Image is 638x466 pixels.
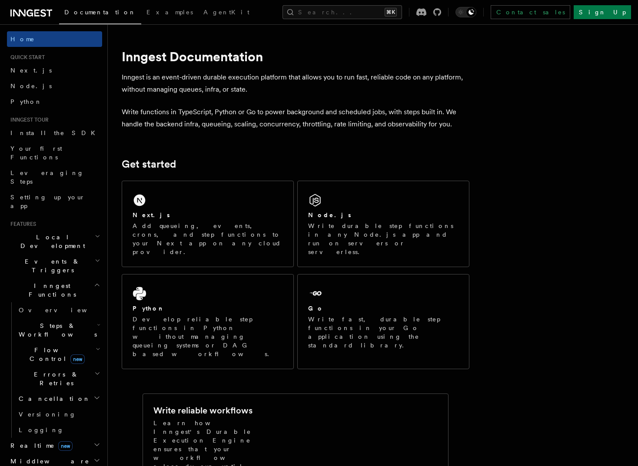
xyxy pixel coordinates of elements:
[19,307,108,314] span: Overview
[15,370,94,387] span: Errors & Retries
[10,194,85,209] span: Setting up your app
[7,302,102,438] div: Inngest Functions
[7,229,102,254] button: Local Development
[15,346,96,363] span: Flow Control
[15,302,102,318] a: Overview
[7,94,102,109] a: Python
[308,315,459,350] p: Write fast, durable step functions in your Go application using the standard library.
[297,181,469,267] a: Node.jsWrite durable step functions in any Node.js app and run on servers or serverless.
[308,221,459,256] p: Write durable step functions in any Node.js app and run on servers or serverless.
[122,106,469,130] p: Write functions in TypeScript, Python or Go to power background and scheduled jobs, with steps bu...
[10,145,62,161] span: Your first Functions
[133,221,283,256] p: Add queueing, events, crons, and step functions to your Next app on any cloud provider.
[15,407,102,422] a: Versioning
[7,141,102,165] a: Your first Functions
[7,54,45,61] span: Quick start
[7,278,102,302] button: Inngest Functions
[7,281,94,299] span: Inngest Functions
[7,257,95,274] span: Events & Triggers
[19,426,64,433] span: Logging
[70,354,85,364] span: new
[10,35,35,43] span: Home
[15,342,102,367] button: Flow Controlnew
[133,304,165,313] h2: Python
[15,318,102,342] button: Steps & Workflows
[15,391,102,407] button: Cancellation
[7,221,36,228] span: Features
[153,404,253,416] h2: Write reliable workflows
[297,274,469,369] a: GoWrite fast, durable step functions in your Go application using the standard library.
[122,181,294,267] a: Next.jsAdd queueing, events, crons, and step functions to your Next app on any cloud provider.
[15,394,90,403] span: Cancellation
[122,49,469,64] h1: Inngest Documentation
[10,129,100,136] span: Install the SDK
[122,158,176,170] a: Get started
[10,98,42,105] span: Python
[122,274,294,369] a: PythonDevelop reliable step functions in Python without managing queueing systems or DAG based wo...
[203,9,249,16] span: AgentKit
[19,411,76,418] span: Versioning
[58,441,73,451] span: new
[308,211,351,219] h2: Node.js
[308,304,324,313] h2: Go
[10,83,52,89] span: Node.js
[282,5,402,19] button: Search...⌘K
[146,9,193,16] span: Examples
[455,7,476,17] button: Toggle dark mode
[7,165,102,189] a: Leveraging Steps
[7,78,102,94] a: Node.js
[141,3,198,23] a: Examples
[7,116,49,123] span: Inngest tour
[491,5,570,19] a: Contact sales
[133,315,283,358] p: Develop reliable step functions in Python without managing queueing systems or DAG based workflows.
[7,31,102,47] a: Home
[7,254,102,278] button: Events & Triggers
[15,321,97,339] span: Steps & Workflows
[198,3,255,23] a: AgentKit
[385,8,397,17] kbd: ⌘K
[59,3,141,24] a: Documentation
[7,125,102,141] a: Install the SDK
[64,9,136,16] span: Documentation
[133,211,170,219] h2: Next.js
[7,438,102,453] button: Realtimenew
[7,189,102,214] a: Setting up your app
[7,233,95,250] span: Local Development
[122,71,469,96] p: Inngest is an event-driven durable execution platform that allows you to run fast, reliable code ...
[7,457,90,466] span: Middleware
[7,63,102,78] a: Next.js
[10,169,84,185] span: Leveraging Steps
[7,441,73,450] span: Realtime
[10,67,52,74] span: Next.js
[15,367,102,391] button: Errors & Retries
[15,422,102,438] a: Logging
[574,5,631,19] a: Sign Up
